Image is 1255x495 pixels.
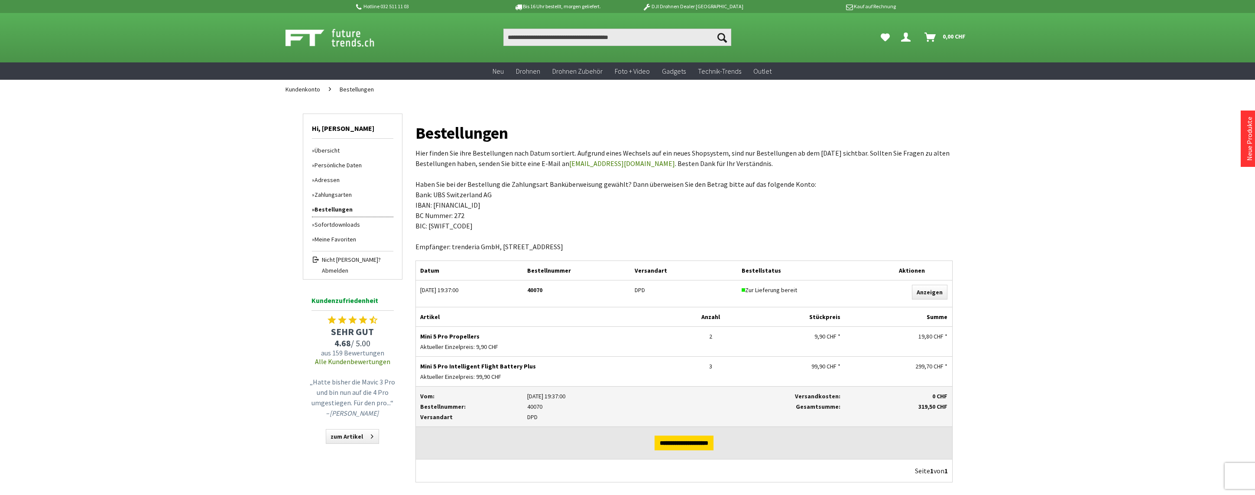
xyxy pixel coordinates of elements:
[420,285,519,295] div: [DATE] 19:37:00
[527,401,733,412] p: 40070
[420,412,519,422] p: Versandart
[569,159,675,168] a: [EMAIL_ADDRESS][DOMAIN_NAME]
[355,1,490,12] p: Hotline 032 511 11 03
[476,373,501,381] span: 99,90 CHF
[698,67,741,75] span: Technik-Trends
[312,158,393,173] a: Persönliche Daten
[747,62,778,80] a: Outlet
[944,466,948,475] span: 1
[312,217,393,232] a: Sofortdownloads
[340,85,374,93] span: Bestellungen
[898,29,918,46] a: Hi, Richard - Dein Konto
[849,331,948,342] div: 19,80 CHF *
[281,80,324,99] a: Kundenkonto
[307,326,398,338] span: SEHR GUT
[493,67,504,75] span: Neu
[742,285,867,295] div: Zur Lieferung bereit
[943,29,966,43] span: 0,00 CHF
[415,148,953,252] p: Hier finden Sie ihre Bestellungen nach Datum sortiert. Aufgrund eines Wechsels auf ein neues Shop...
[684,307,738,326] div: Anzahl
[615,67,650,75] span: Foto + Video
[312,232,393,247] a: Meine Favoriten
[516,67,540,75] span: Drohnen
[849,391,948,401] p: 0 CHF
[688,331,733,342] div: 2
[630,261,738,280] div: Versandart
[326,429,379,444] a: zum Artikel
[527,285,626,295] div: 40070
[334,338,351,348] span: 4.68
[312,202,393,217] a: Bestellungen
[285,85,320,93] span: Kundenkonto
[753,67,772,75] span: Outlet
[416,261,523,280] div: Datum
[742,331,840,342] div: 9,90 CHF *
[312,114,393,139] span: Hi, [PERSON_NAME]
[307,338,398,348] span: / 5.00
[312,143,393,158] a: Übersicht
[510,62,546,80] a: Drohnen
[420,391,519,401] p: Vom:
[930,466,934,475] span: 1
[285,27,393,49] img: Shop Futuretrends - zur Startseite wechseln
[322,256,335,264] span: Nicht
[692,62,747,80] a: Technik-Trends
[845,307,952,326] div: Summe
[552,67,603,75] span: Drohnen Zubehör
[915,464,948,478] div: Seite von
[330,409,379,417] em: [PERSON_NAME]
[309,377,396,418] p: „Hatte bisher die Mavic 3 Pro und bin nun auf die 4 Pro umgestiegen. Für den pro...“ –
[335,80,378,99] a: Bestellungen
[921,29,970,46] a: Warenkorb
[503,29,731,46] input: Produkt, Marke, Kategorie, EAN, Artikelnummer…
[742,361,840,371] div: 99,90 CHF *
[527,391,733,401] p: [DATE] 19:37:00
[420,331,680,342] p: Mini 5 Pro Propellers
[312,173,393,187] a: Adressen
[742,401,840,412] p: Gesamtsumme:
[609,62,656,80] a: Foto + Video
[322,266,393,275] span: Abmelden
[737,307,845,326] div: Stückpreis
[307,348,398,357] span: aus 159 Bewertungen
[420,343,475,351] span: Aktueller Einzelpreis:
[872,261,952,280] div: Aktionen
[420,401,519,412] p: Bestellnummer:
[742,391,840,401] p: Versandkosten:
[713,29,731,46] button: Suchen
[849,361,948,371] div: 299,70 CHF *
[656,62,692,80] a: Gadgets
[486,62,510,80] a: Neu
[662,67,686,75] span: Gadgets
[315,357,390,366] a: Alle Kundenbewertungen
[527,412,733,422] p: DPD
[476,343,498,351] span: 9,90 CHF
[635,285,733,295] div: DPD
[876,29,894,46] a: Meine Favoriten
[336,256,381,264] span: [PERSON_NAME]?
[546,62,609,80] a: Drohnen Zubehör
[523,261,630,280] div: Bestellnummer
[420,373,475,381] span: Aktueller Einzelpreis:
[849,401,948,412] p: 319,50 CHF
[490,1,625,12] p: Bis 16 Uhr bestellt, morgen geliefert.
[312,251,393,275] a: Nicht [PERSON_NAME]? Abmelden
[761,1,896,12] p: Kauf auf Rechnung
[912,285,947,300] a: Anzeigen
[312,187,393,202] a: Zahlungsarten
[1245,117,1254,161] a: Neue Produkte
[420,361,680,371] p: Mini 5 Pro Intelligent Flight Battery Plus
[311,295,394,311] span: Kundenzufriedenheit
[416,307,684,326] div: Artikel
[625,1,760,12] p: DJI Drohnen Dealer [GEOGRAPHIC_DATA]
[415,118,953,148] h1: Bestellungen
[737,261,872,280] div: Bestellstatus
[688,361,733,371] div: 3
